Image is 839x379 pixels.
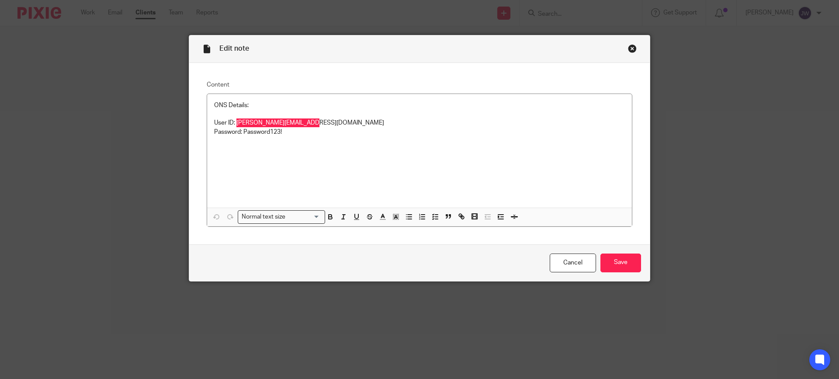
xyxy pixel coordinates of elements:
span: Normal text size [240,212,288,222]
span: Edit note [219,45,249,52]
input: Search for option [288,212,320,222]
p: ONS Details: [214,101,625,110]
p: User ID: [PERSON_NAME][EMAIL_ADDRESS][DOMAIN_NAME] [214,118,625,127]
label: Content [207,80,632,89]
p: Password: Password123! [214,128,625,136]
div: Close this dialog window [628,44,637,53]
input: Save [600,254,641,272]
div: Search for option [238,210,325,224]
a: Cancel [550,254,596,272]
